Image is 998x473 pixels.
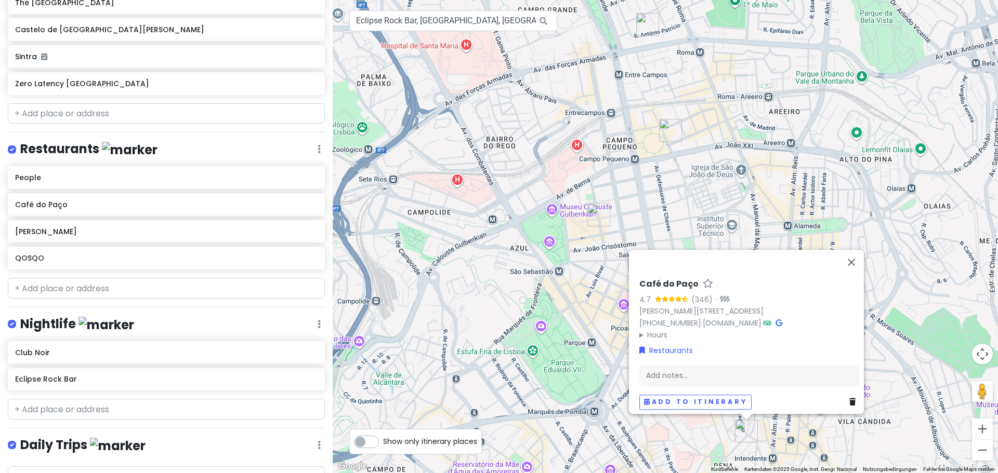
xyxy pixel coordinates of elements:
h4: Daily Trips [20,437,146,454]
img: Google [335,460,370,473]
input: + Add place or address [8,399,325,420]
button: Kamerasteuerung für die Karte [972,344,993,364]
input: + Add place or address [8,278,325,299]
div: 4.7 [639,294,655,305]
a: Restaurants [639,345,693,356]
h6: People [15,173,317,182]
h6: [PERSON_NAME] [15,227,317,236]
img: marker [90,438,146,454]
h6: QOSQO [15,253,317,263]
h6: Café do Paço [15,200,317,209]
a: Nutzungsbedingungen (wird in neuem Tab geöffnet) [863,466,917,472]
a: [DOMAIN_NAME] [703,318,761,328]
h6: Zero Latency [GEOGRAPHIC_DATA] [15,79,317,88]
a: Delete place [849,396,860,408]
i: Added to itinerary [41,53,47,60]
div: People [659,119,682,142]
span: Kartendaten ©2025 Google, Inst. Geogr. Nacional [744,466,857,472]
img: marker [78,317,134,333]
h6: Club Noir [15,348,317,357]
h6: Castelo de [GEOGRAPHIC_DATA][PERSON_NAME] [15,25,317,34]
div: · · [639,279,860,341]
div: Burjinelli [587,204,610,226]
a: [PERSON_NAME][STREET_ADDRESS] [639,306,764,316]
h4: Nightlife [20,316,134,333]
a: [PHONE_NUMBER] [639,318,701,328]
button: Vergrößern [972,418,993,439]
span: Show only itinerary places [383,436,477,447]
input: Search a place [349,10,557,31]
h4: Restaurants [20,141,157,158]
a: Star place [703,279,713,290]
button: Pegman auf die Karte ziehen, um Street View aufzurufen [972,381,993,402]
i: Google Maps [776,319,782,327]
button: Kurzbefehle [711,466,738,473]
a: Fehler bei Google Maps melden [923,466,995,472]
div: Club Noir [636,13,659,36]
h6: Sintra [15,52,317,61]
summary: Hours [639,329,860,341]
button: Schließen [839,250,864,275]
div: (346) [691,294,713,305]
img: marker [102,142,157,158]
a: Dieses Gebiet in Google Maps öffnen (in neuem Fenster) [335,460,370,473]
h6: Eclipse Rock Bar [15,374,317,384]
i: Tripadvisor [763,319,771,327]
h6: Café do Paço [639,279,699,290]
div: Café do Paço [735,420,758,442]
button: Add to itinerary [639,395,752,410]
input: + Add place or address [8,103,325,124]
button: Verkleinern [972,440,993,461]
div: · [713,295,729,305]
div: Add notes... [639,364,860,386]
